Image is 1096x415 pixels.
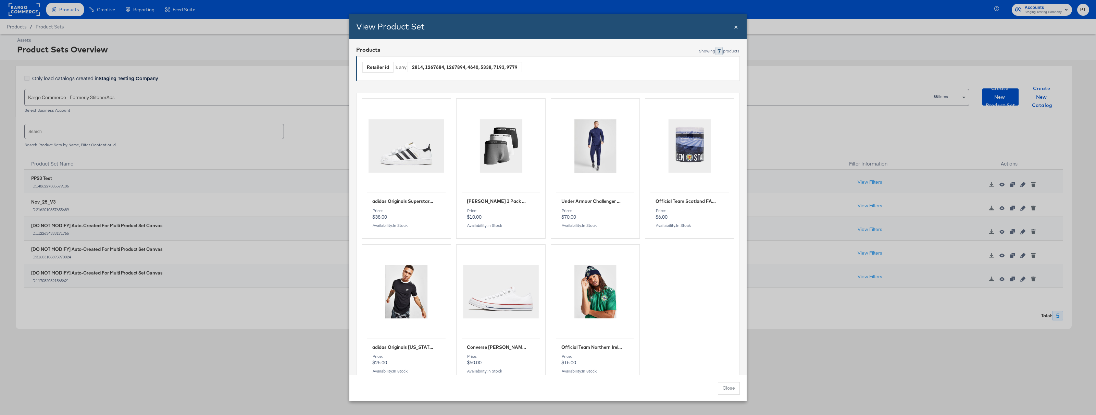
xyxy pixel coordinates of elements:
[372,208,440,213] div: Price:
[467,208,535,220] p: $10.00
[656,208,724,213] div: Price:
[356,21,425,32] span: View Product Set
[715,47,723,55] div: 7
[408,62,522,72] div: 2814, 1267684, 1267894, 4640, 5338, 7193, 9779
[372,208,440,220] p: $38.00
[487,223,502,228] span: in stock
[467,354,535,366] p: $50.00
[356,46,380,54] div: Products
[734,22,738,32] div: Close
[723,49,740,53] div: products
[734,22,738,31] span: ×
[372,354,440,359] div: Price:
[467,208,535,213] div: Price:
[561,354,630,359] div: Price:
[467,369,535,374] div: Availability :
[561,223,630,228] div: Availability :
[372,369,440,374] div: Availability :
[372,354,440,366] p: $25.00
[561,198,623,205] span: Under Armour Challenger Suit - Navy - Mens
[582,368,597,374] span: in stock
[372,344,434,351] span: adidas Originals California Short Sleeve T-Shirt - Black - Mens
[656,223,724,228] div: Availability :
[467,223,535,228] div: Availability :
[561,344,623,351] span: Official Team Northern Ireland Text Knitted Bobble Hat - Navy - Mens
[656,208,724,220] p: $6.00
[656,198,717,205] span: Official Team Scotland FA 10 Oz. Mug - White - Womens
[393,223,408,228] span: in stock
[561,369,630,374] div: Availability :
[561,354,630,366] p: $15.00
[372,223,440,228] div: Availability :
[467,198,528,205] span: McKenzie Wyatt 3 Pack of Boxer Shorts - Grey - Mens
[349,14,747,401] div: Products Preview
[718,382,740,394] button: Close
[561,208,630,220] p: $70.00
[582,223,597,228] span: in stock
[699,49,715,53] div: Showing
[394,64,408,70] div: is any
[561,208,630,213] div: Price:
[487,368,502,374] span: in stock
[467,354,535,359] div: Price:
[363,62,393,72] div: Retailer id
[676,223,691,228] span: in stock
[372,198,434,205] span: adidas Originals Superstar Infant - White - Kids
[467,344,528,351] span: Converse Chuck Taylor All Star Ox - White - Mens
[393,368,408,374] span: in stock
